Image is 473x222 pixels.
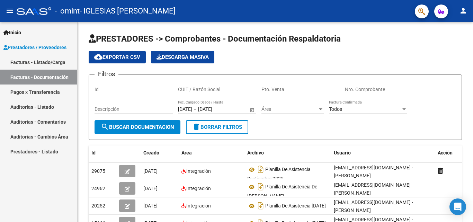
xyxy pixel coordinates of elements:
datatable-header-cell: Archivo [244,145,331,160]
span: Inicio [3,29,21,36]
span: Borrar Filtros [192,124,242,130]
span: Prestadores / Proveedores [3,44,66,51]
datatable-header-cell: Creado [141,145,179,160]
span: Integración [186,203,211,208]
span: Integración [186,186,211,191]
mat-icon: cloud_download [94,53,102,61]
span: Todos [329,106,342,112]
button: Exportar CSV [89,51,146,63]
datatable-header-cell: Area [179,145,244,160]
input: Fecha fin [198,106,232,112]
span: Archivo [247,150,264,156]
span: 29075 [91,168,105,174]
mat-icon: menu [6,7,14,15]
button: Descarga Masiva [151,51,214,63]
datatable-header-cell: Acción [435,145,470,160]
span: Planilla De Asistencia Septiembre 2025 [247,167,311,182]
span: - omint [55,3,80,19]
app-download-masive: Descarga masiva de comprobantes (adjuntos) [151,51,214,63]
button: Open calendar [248,106,256,113]
i: Descargar documento [256,200,265,211]
mat-icon: person [459,7,467,15]
datatable-header-cell: Usuario [331,145,435,160]
span: [DATE] [143,186,158,191]
span: Usuario [334,150,351,156]
span: 24962 [91,186,105,191]
div: Open Intercom Messenger [449,198,466,215]
span: [DATE] [143,168,158,174]
span: Integración [186,168,211,174]
h3: Filtros [95,69,118,79]
span: Acción [438,150,453,156]
span: Creado [143,150,159,156]
span: Planilla De Asistencia De [PERSON_NAME] [247,184,317,199]
span: – [194,106,197,112]
button: Buscar Documentacion [95,120,180,134]
datatable-header-cell: Id [89,145,116,160]
span: Área [261,106,318,112]
span: Buscar Documentacion [101,124,174,130]
span: Descarga Masiva [157,54,209,60]
span: Id [91,150,96,156]
span: Exportar CSV [94,54,140,60]
i: Descargar documento [256,181,265,192]
span: [EMAIL_ADDRESS][DOMAIN_NAME] - [PERSON_NAME] [334,199,413,213]
button: Borrar Filtros [186,120,248,134]
span: [EMAIL_ADDRESS][DOMAIN_NAME] - [PERSON_NAME] [334,165,413,178]
span: Planilla De Asistencia [DATE] [265,203,326,209]
span: Area [181,150,192,156]
mat-icon: search [101,123,109,131]
span: PRESTADORES -> Comprobantes - Documentación Respaldatoria [89,34,341,44]
span: 20252 [91,203,105,208]
input: Fecha inicio [178,106,192,112]
span: - IGLESIAS [PERSON_NAME] [80,3,176,19]
span: [EMAIL_ADDRESS][DOMAIN_NAME] - [PERSON_NAME] [334,182,413,196]
i: Descargar documento [256,164,265,175]
span: [DATE] [143,203,158,208]
mat-icon: delete [192,123,200,131]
